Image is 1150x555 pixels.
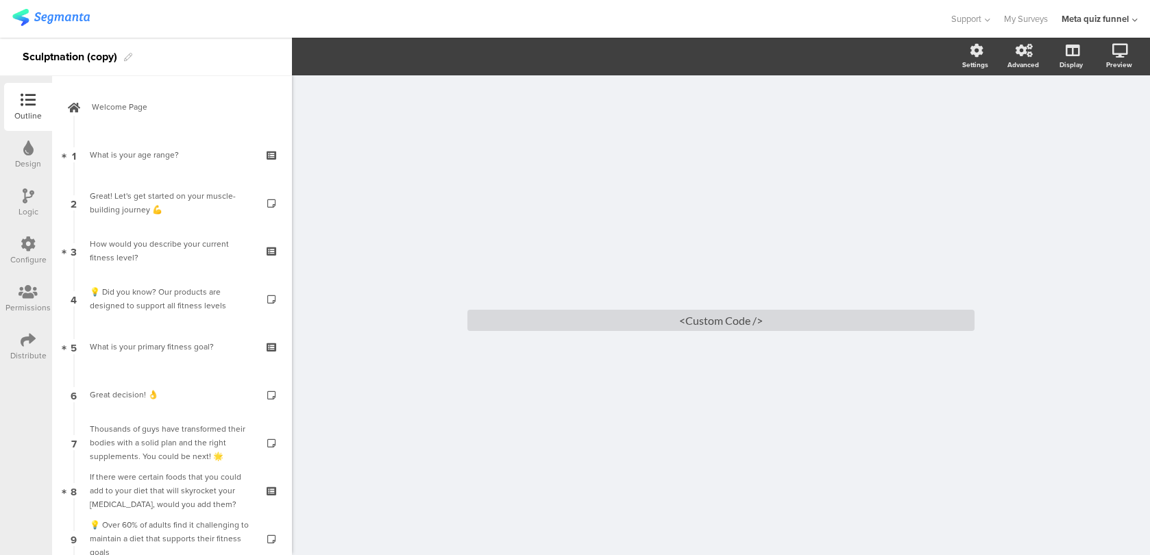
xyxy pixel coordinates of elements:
a: 5 What is your primary fitness goal? [56,323,289,371]
a: Welcome Page [56,83,289,131]
a: 3 How would you describe your current fitness level? [56,227,289,275]
span: 2 [71,195,77,210]
div: Advanced [1007,60,1039,70]
span: 7 [71,435,77,450]
div: 💡 Did you know? Our products are designed to support all fitness levels [90,285,254,312]
a: 7 Thousands of guys have transformed their bodies with a solid plan and the right supplements. Yo... [56,419,289,467]
div: If there were certain foods that you could add to your diet that will skyrocket your testosterone... [90,470,254,511]
span: Welcome Page [92,100,267,114]
span: 1 [72,147,76,162]
div: Thousands of guys have transformed their bodies with a solid plan and the right supplements. You ... [90,422,254,463]
img: segmanta logo [12,9,90,26]
a: 6 Great decision! 👌 [56,371,289,419]
div: Permissions [5,301,51,314]
span: 9 [71,531,77,546]
span: 4 [71,291,77,306]
span: 3 [71,243,77,258]
a: 8 If there were certain foods that you could add to your diet that will skyrocket your [MEDICAL_D... [56,467,289,515]
div: How would you describe your current fitness level? [90,237,254,264]
div: Great decision! 👌 [90,388,254,402]
div: Settings [962,60,988,70]
div: Great! Let's get started on your muscle-building journey 💪 [90,189,254,217]
div: Display [1060,60,1083,70]
span: 5 [71,339,77,354]
div: Preview [1106,60,1132,70]
div: Design [15,158,41,170]
div: <Custom Code /> [467,310,975,331]
div: What is your age range? [90,148,254,162]
div: Logic [19,206,38,218]
span: 6 [71,387,77,402]
span: Support [951,12,981,25]
a: 4 💡 Did you know? Our products are designed to support all fitness levels [56,275,289,323]
a: 1 What is your age range? [56,131,289,179]
div: Outline [14,110,42,122]
span: 8 [71,483,77,498]
div: Sculptnation (copy) [23,46,117,68]
a: 2 Great! Let's get started on your muscle-building journey 💪 [56,179,289,227]
div: Distribute [10,349,47,362]
div: What is your primary fitness goal? [90,340,254,354]
div: Configure [10,254,47,266]
div: Meta quiz funnel [1062,12,1129,25]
